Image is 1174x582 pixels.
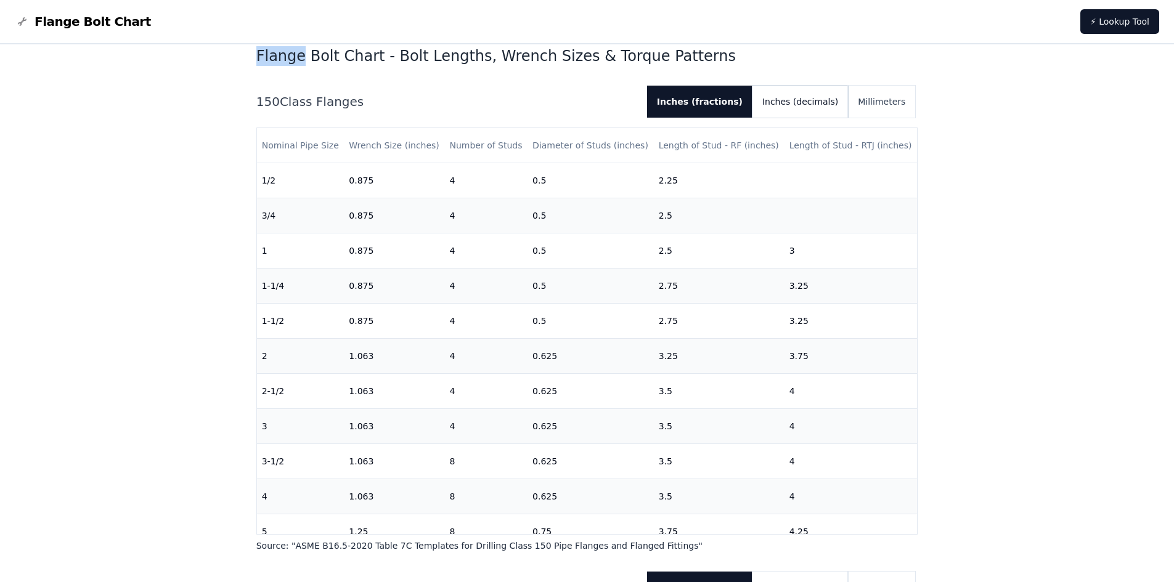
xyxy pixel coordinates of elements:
[785,514,918,549] td: 4.25
[15,14,30,29] img: Flange Bolt Chart Logo
[444,339,528,374] td: 4
[654,233,785,269] td: 2.5
[257,304,344,339] td: 1-1/2
[528,374,654,409] td: 0.625
[528,479,654,514] td: 0.625
[785,233,918,269] td: 3
[257,409,344,444] td: 3
[785,304,918,339] td: 3.25
[257,374,344,409] td: 2-1/2
[785,374,918,409] td: 4
[752,86,848,118] button: Inches (decimals)
[444,409,528,444] td: 4
[654,128,785,163] th: Length of Stud - RF (inches)
[444,128,528,163] th: Number of Studs
[654,304,785,339] td: 2.75
[344,163,444,198] td: 0.875
[257,198,344,233] td: 3/4
[257,514,344,549] td: 5
[785,444,918,479] td: 4
[848,86,915,118] button: Millimeters
[344,233,444,269] td: 0.875
[257,269,344,304] td: 1-1/4
[444,444,528,479] td: 8
[528,339,654,374] td: 0.625
[256,93,637,110] h2: 150 Class Flanges
[528,163,654,198] td: 0.5
[528,269,654,304] td: 0.5
[344,444,444,479] td: 1.063
[344,374,444,409] td: 1.063
[654,409,785,444] td: 3.5
[35,13,151,30] span: Flange Bolt Chart
[344,304,444,339] td: 0.875
[528,233,654,269] td: 0.5
[444,233,528,269] td: 4
[256,46,918,66] h1: Flange Bolt Chart - Bolt Lengths, Wrench Sizes & Torque Patterns
[528,198,654,233] td: 0.5
[444,479,528,514] td: 8
[257,479,344,514] td: 4
[256,540,918,552] p: Source: " ASME B16.5-2020 Table 7C Templates for Drilling Class 150 Pipe Flanges and Flanged Fitt...
[257,128,344,163] th: Nominal Pipe Size
[444,374,528,409] td: 4
[344,409,444,444] td: 1.063
[654,198,785,233] td: 2.5
[257,233,344,269] td: 1
[654,444,785,479] td: 3.5
[528,409,654,444] td: 0.625
[15,13,151,30] a: Flange Bolt Chart LogoFlange Bolt Chart
[1080,9,1159,34] a: ⚡ Lookup Tool
[528,128,654,163] th: Diameter of Studs (inches)
[444,514,528,549] td: 8
[344,269,444,304] td: 0.875
[444,304,528,339] td: 4
[654,163,785,198] td: 2.25
[344,128,444,163] th: Wrench Size (inches)
[647,86,752,118] button: Inches (fractions)
[257,163,344,198] td: 1/2
[528,514,654,549] td: 0.75
[654,269,785,304] td: 2.75
[785,409,918,444] td: 4
[344,479,444,514] td: 1.063
[528,444,654,479] td: 0.625
[344,198,444,233] td: 0.875
[257,444,344,479] td: 3-1/2
[654,479,785,514] td: 3.5
[654,374,785,409] td: 3.5
[444,269,528,304] td: 4
[785,339,918,374] td: 3.75
[344,514,444,549] td: 1.25
[654,514,785,549] td: 3.75
[257,339,344,374] td: 2
[785,269,918,304] td: 3.25
[785,479,918,514] td: 4
[444,198,528,233] td: 4
[654,339,785,374] td: 3.25
[444,163,528,198] td: 4
[344,339,444,374] td: 1.063
[785,128,918,163] th: Length of Stud - RTJ (inches)
[528,304,654,339] td: 0.5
